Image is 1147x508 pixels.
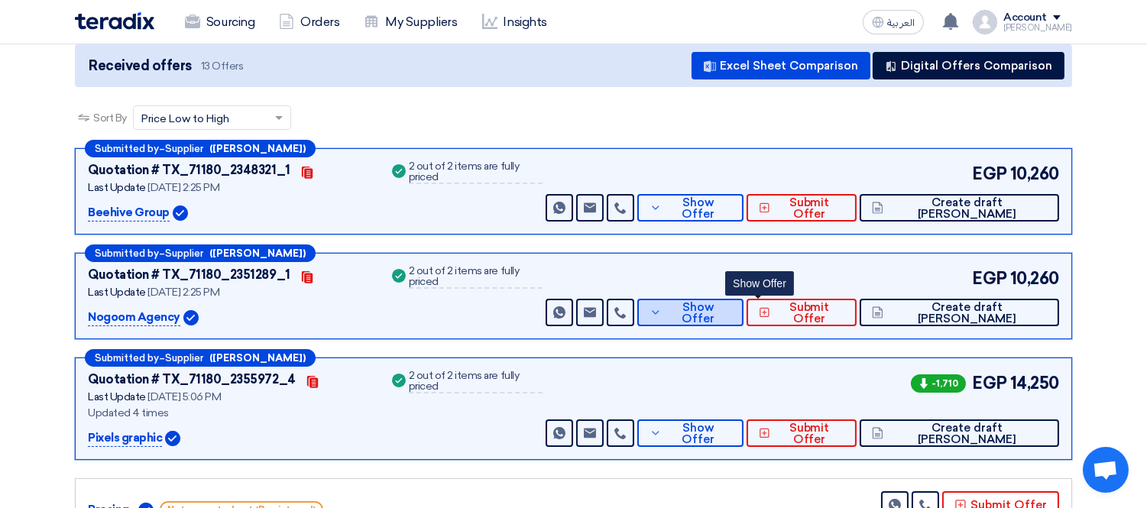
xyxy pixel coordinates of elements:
p: Beehive Group [88,204,170,222]
span: Last Update [88,390,146,403]
span: Submitted by [95,353,159,363]
img: Verified Account [173,205,188,221]
span: Last Update [88,181,146,194]
a: My Suppliers [352,5,469,39]
img: profile_test.png [973,10,997,34]
b: ([PERSON_NAME]) [209,144,306,154]
p: Nogoom Agency [88,309,180,327]
span: Supplier [165,144,203,154]
span: Supplier [165,353,203,363]
div: Quotation # TX_71180_2351289_1 [88,266,290,284]
span: Show Offer [666,197,732,220]
span: EGP [972,266,1007,291]
span: Submitted by [95,144,159,154]
span: [DATE] 2:25 PM [147,181,219,194]
button: Excel Sheet Comparison [692,52,870,79]
span: Show Offer [666,302,732,325]
span: EGP [972,161,1007,186]
span: [DATE] 2:25 PM [147,286,219,299]
span: Create draft [PERSON_NAME] [887,197,1047,220]
b: ([PERSON_NAME]) [209,353,306,363]
div: Updated 4 times [88,405,371,421]
button: Show Offer [637,299,744,326]
span: Last Update [88,286,146,299]
b: ([PERSON_NAME]) [209,248,306,258]
button: Create draft [PERSON_NAME] [860,194,1059,222]
span: Show Offer [666,422,732,445]
img: Teradix logo [75,12,154,30]
div: [PERSON_NAME] [1003,24,1072,32]
span: Price Low to High [141,111,229,127]
span: EGP [972,370,1007,396]
span: Supplier [165,248,203,258]
button: Create draft [PERSON_NAME] [860,419,1059,447]
div: Quotation # TX_71180_2348321_1 [88,161,290,180]
button: Submit Offer [747,299,857,326]
div: 2 out of 2 items are fully priced [409,370,543,393]
p: Pixels graphic [88,429,162,448]
div: 2 out of 2 items are fully priced [409,161,543,184]
div: Quotation # TX_71180_2355972_4 [88,370,296,389]
span: 10,260 [1010,266,1059,291]
div: – [85,140,316,157]
span: Create draft [PERSON_NAME] [887,302,1047,325]
span: Received offers [89,56,192,76]
a: Orders [267,5,352,39]
a: Insights [470,5,559,39]
span: Submitted by [95,248,159,258]
button: العربية [863,10,924,34]
span: Submit Offer [774,302,844,325]
button: Submit Offer [747,419,857,447]
button: Show Offer [637,419,744,447]
span: 14,250 [1010,370,1059,396]
span: العربية [887,18,915,28]
span: Submit Offer [774,197,844,220]
div: – [85,244,316,262]
div: Open chat [1083,447,1129,493]
span: [DATE] 5:06 PM [147,390,221,403]
span: Create draft [PERSON_NAME] [887,422,1047,445]
div: 2 out of 2 items are fully priced [409,266,543,289]
span: -1,710 [911,374,966,393]
button: Submit Offer [747,194,857,222]
span: 10,260 [1010,161,1059,186]
a: Sourcing [173,5,267,39]
div: Account [1003,11,1047,24]
span: Sort By [93,110,127,126]
span: 13 Offers [201,59,244,73]
div: – [85,349,316,367]
button: Digital Offers Comparison [873,52,1064,79]
img: Verified Account [165,431,180,446]
button: Create draft [PERSON_NAME] [860,299,1059,326]
button: Show Offer [637,194,744,222]
div: Show Offer [725,271,794,296]
img: Verified Account [183,310,199,325]
span: Submit Offer [774,422,844,445]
